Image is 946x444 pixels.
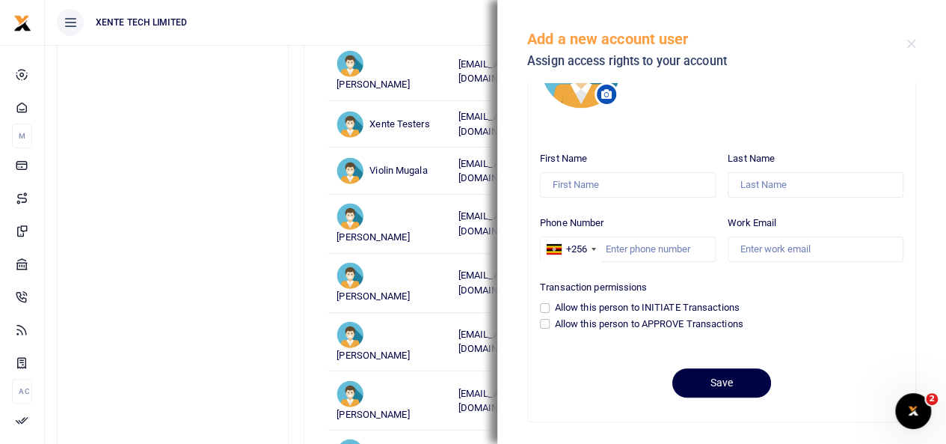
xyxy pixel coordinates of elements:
label: Phone Number [540,216,603,231]
input: Enter work email [728,237,903,262]
li: Ac [12,379,32,404]
div: +256 [566,242,587,257]
li: M [12,124,32,148]
input: First Name [540,172,716,198]
td: [PERSON_NAME] [328,42,449,101]
span: XENTE TECH LIMITED [90,16,193,29]
label: Allow this person to APPROVE Transactions [555,317,743,332]
button: Save [672,368,771,398]
td: Violin Mugala [328,148,449,194]
td: Xente Testers [328,101,449,148]
label: First Name [540,151,587,166]
td: [PERSON_NAME] [328,254,449,313]
input: Enter phone number [540,237,716,262]
label: Work Email [728,216,776,231]
img: logo-small [13,14,31,32]
td: [EMAIL_ADDRESS][DOMAIN_NAME] [449,148,604,194]
td: [PERSON_NAME] [328,371,449,431]
h5: Add a new account user [527,30,906,48]
td: [PERSON_NAME] [328,195,449,254]
td: [EMAIL_ADDRESS][DOMAIN_NAME] [449,371,604,431]
label: Transaction permissions [540,280,647,295]
a: logo-small logo-large logo-large [13,16,31,28]
span: 2 [926,393,938,405]
td: [EMAIL_ADDRESS][DOMAIN_NAME] [449,254,604,313]
label: Allow this person to INITIATE Transactions [555,300,740,315]
label: Last Name [728,151,775,166]
button: Close [906,39,916,49]
td: [EMAIL_ADDRESS][DOMAIN_NAME] [449,101,604,148]
td: [PERSON_NAME] [328,313,449,372]
iframe: Intercom live chat [895,393,931,429]
input: Last Name [728,172,903,198]
h5: Assign access rights to your account [527,54,906,69]
td: [EMAIL_ADDRESS][DOMAIN_NAME] [449,42,604,101]
div: Uganda: +256 [541,237,601,261]
td: [EMAIL_ADDRESS][DOMAIN_NAME] [449,313,604,372]
td: [EMAIL_ADDRESS][DOMAIN_NAME] [449,195,604,254]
